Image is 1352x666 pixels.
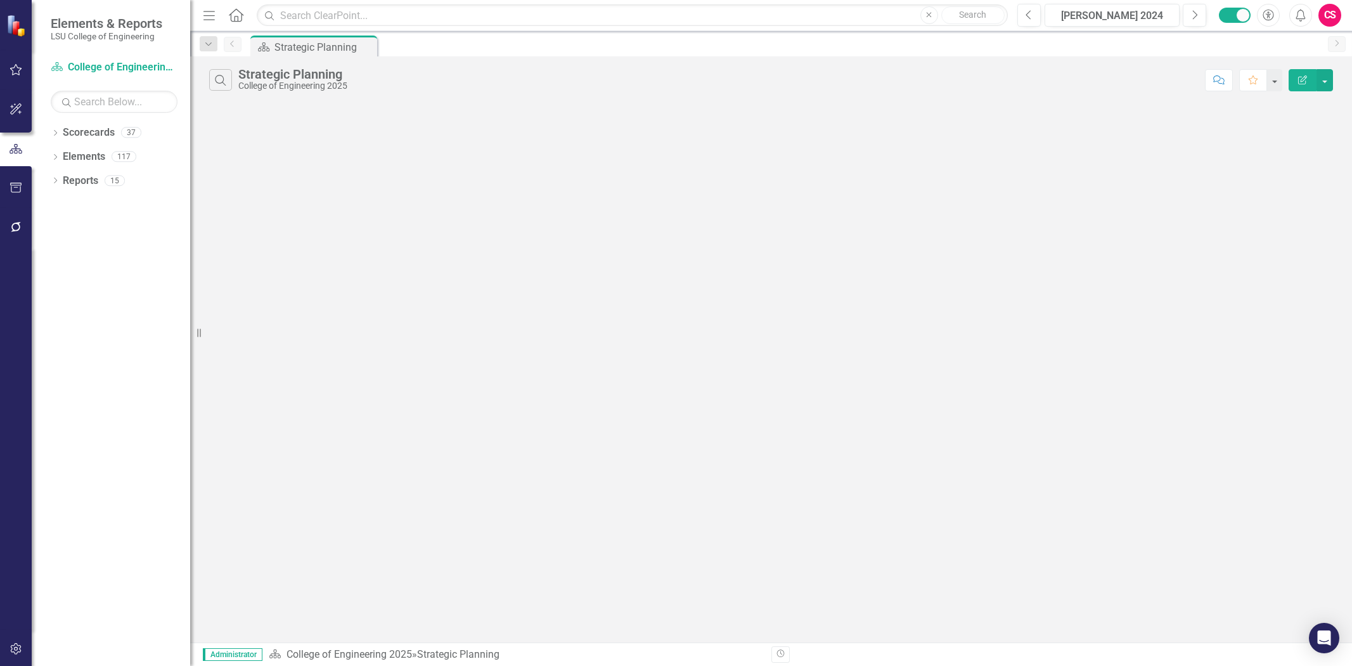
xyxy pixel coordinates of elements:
div: Strategic Planning [417,648,499,660]
div: Strategic Planning [274,39,374,55]
div: [PERSON_NAME] 2024 [1049,8,1175,23]
div: Open Intercom Messenger [1309,623,1339,653]
div: » [269,648,762,662]
button: Search [941,6,1005,24]
div: 117 [112,152,136,162]
div: College of Engineering 2025 [238,81,347,91]
a: College of Engineering 2025 [51,60,177,75]
input: Search Below... [51,91,177,113]
span: Search [959,10,986,20]
a: Elements [63,150,105,164]
button: [PERSON_NAME] 2024 [1045,4,1180,27]
span: Elements & Reports [51,16,162,31]
a: Reports [63,174,98,188]
small: LSU College of Engineering [51,31,162,41]
div: Strategic Planning [238,67,347,81]
a: College of Engineering 2025 [286,648,412,660]
input: Search ClearPoint... [257,4,1008,27]
button: CS [1318,4,1341,27]
img: ClearPoint Strategy [6,15,29,37]
div: 37 [121,127,141,138]
div: 15 [105,175,125,186]
span: Administrator [203,648,262,661]
a: Scorecards [63,126,115,140]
